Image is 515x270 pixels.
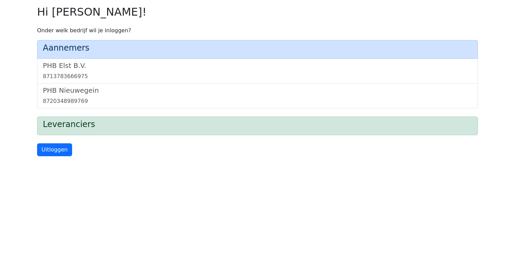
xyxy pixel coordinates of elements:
h2: Hi [PERSON_NAME]! [37,5,478,18]
h5: PHB Elst B.V. [43,61,472,70]
a: PHB Elst B.V.8713783666975 [43,61,472,80]
h4: Leveranciers [43,120,472,129]
a: PHB Nieuwegein8720348989769 [43,86,472,105]
h4: Aannemers [43,43,472,53]
a: Uitloggen [37,143,72,156]
div: 8720348989769 [43,97,472,105]
p: Onder welk bedrijf wil je inloggen? [37,26,478,35]
div: 8713783666975 [43,72,472,80]
h5: PHB Nieuwegein [43,86,472,94]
